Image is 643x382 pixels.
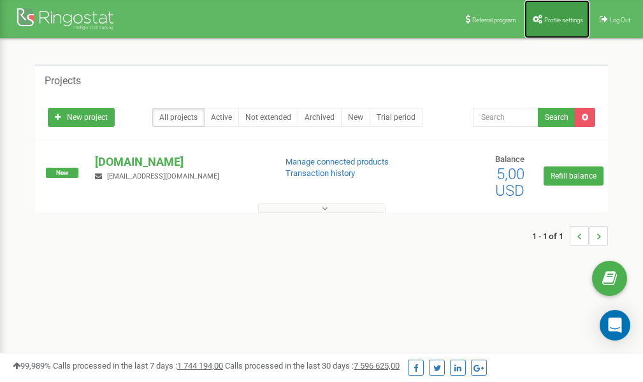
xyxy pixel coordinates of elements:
[341,108,370,127] a: New
[370,108,423,127] a: Trial period
[495,165,524,200] span: 5,00 USD
[48,108,115,127] a: New project
[107,172,219,180] span: [EMAIL_ADDRESS][DOMAIN_NAME]
[225,361,400,371] span: Calls processed in the last 30 days :
[532,214,608,258] nav: ...
[532,226,570,246] span: 1 - 1 of 1
[152,108,205,127] a: All projects
[472,17,516,24] span: Referral program
[204,108,239,127] a: Active
[177,361,223,371] u: 1 744 194,00
[354,361,400,371] u: 7 596 625,00
[600,310,630,341] div: Open Intercom Messenger
[473,108,538,127] input: Search
[610,17,630,24] span: Log Out
[285,168,355,178] a: Transaction history
[45,75,81,87] h5: Projects
[13,361,51,371] span: 99,989%
[95,154,264,170] p: [DOMAIN_NAME]
[495,154,524,164] span: Balance
[46,168,78,178] span: New
[538,108,575,127] button: Search
[285,157,389,166] a: Manage connected products
[53,361,223,371] span: Calls processed in the last 7 days :
[298,108,342,127] a: Archived
[544,17,583,24] span: Profile settings
[544,166,603,186] a: Refill balance
[238,108,298,127] a: Not extended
